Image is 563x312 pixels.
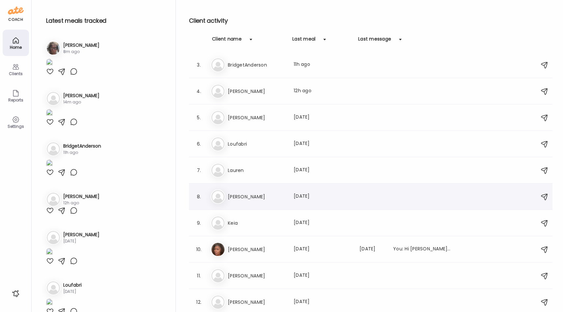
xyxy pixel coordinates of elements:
[63,99,99,105] div: 14m ago
[8,17,23,22] div: coach
[360,245,385,253] div: [DATE]
[211,216,225,230] img: bg-avatar-default.svg
[195,245,203,253] div: 10.
[228,166,286,174] h3: Lauren
[211,111,225,124] img: bg-avatar-default.svg
[4,124,28,128] div: Settings
[228,140,286,148] h3: Loufabri
[358,36,391,46] div: Last message
[63,49,99,55] div: 8m ago
[63,200,99,206] div: 12h ago
[195,298,203,306] div: 12.
[46,109,53,118] img: images%2FpbQgUNqI2Kck939AnQ3TEFOW9km2%2FZ0sJ7NlwwihDhsOrzl18%2FBmfoL5zuGhAyGCQf8PT2_1080
[228,219,286,227] h3: Keia
[211,58,225,71] img: bg-avatar-default.svg
[4,71,28,76] div: Clients
[228,193,286,201] h3: [PERSON_NAME]
[63,289,82,295] div: [DATE]
[228,272,286,280] h3: [PERSON_NAME]
[47,92,60,105] img: bg-avatar-default.svg
[294,193,352,201] div: [DATE]
[189,16,552,26] h2: Client activity
[195,87,203,95] div: 4.
[294,87,352,95] div: 12h ago
[63,231,99,238] h3: [PERSON_NAME]
[211,296,225,309] img: bg-avatar-default.svg
[46,159,53,168] img: images%2F74zDdk0iXReOQxgpKEDlAeOk4r23%2FcGoVbySUsOSy5KF5BPEp%2FKOZLz9taGSwdzPrbBAlr_1080
[63,92,99,99] h3: [PERSON_NAME]
[4,98,28,102] div: Reports
[212,36,242,46] div: Client name
[393,245,451,253] div: You: Hi [PERSON_NAME] - Good question. If you feel it's helpful to you to log water and coffee to...
[63,282,82,289] h3: Loufabri
[195,166,203,174] div: 7.
[211,269,225,282] img: bg-avatar-default.svg
[294,272,352,280] div: [DATE]
[46,59,53,68] img: images%2F4oe6JFsLF4ab4yR0XKDB7a6lkDu1%2FIr7amIm8AuhB7K01F8Lv%2FSsB90fu7YtK4yRXtbRhZ_1080
[63,238,99,244] div: [DATE]
[195,140,203,148] div: 6.
[195,219,203,227] div: 9.
[4,45,28,49] div: Home
[211,190,225,203] img: bg-avatar-default.svg
[46,16,165,26] h2: Latest meals tracked
[47,193,60,206] img: bg-avatar-default.svg
[63,143,101,150] h3: BridgetAnderson
[63,150,101,156] div: 11h ago
[228,61,286,69] h3: BridgetAnderson
[47,281,60,295] img: bg-avatar-default.svg
[294,245,352,253] div: [DATE]
[228,87,286,95] h3: [PERSON_NAME]
[195,114,203,122] div: 5.
[195,272,203,280] div: 11.
[63,42,99,49] h3: [PERSON_NAME]
[228,114,286,122] h3: [PERSON_NAME]
[294,114,352,122] div: [DATE]
[211,137,225,151] img: bg-avatar-default.svg
[211,85,225,98] img: bg-avatar-default.svg
[47,231,60,244] img: bg-avatar-default.svg
[8,5,24,16] img: ate
[294,166,352,174] div: [DATE]
[292,36,315,46] div: Last meal
[46,298,53,307] img: images%2FSqARowySrEfENzyDd8px8vFovDj2%2FU9RKzMCLDZvKZBA2afRq%2FGiwrvUPob8hCyZ3w38zR_1080
[294,61,352,69] div: 11h ago
[294,298,352,306] div: [DATE]
[294,219,352,227] div: [DATE]
[47,142,60,156] img: bg-avatar-default.svg
[63,193,99,200] h3: [PERSON_NAME]
[211,164,225,177] img: bg-avatar-default.svg
[47,42,60,55] img: avatars%2F4oe6JFsLF4ab4yR0XKDB7a6lkDu1
[211,243,225,256] img: avatars%2FmWQyMPqCwHNSmvMieIFMfDSjOFz2
[228,245,286,253] h3: [PERSON_NAME]
[228,298,286,306] h3: [PERSON_NAME]
[294,140,352,148] div: [DATE]
[46,248,53,257] img: images%2FFUuH95Ngm4OAGYimCZiwjvKjofP2%2FHzEWODMlZjhJa6907Vcc%2Fuqv51eIukQ5Fh6LEzP5c_1080
[195,61,203,69] div: 3.
[195,193,203,201] div: 8.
